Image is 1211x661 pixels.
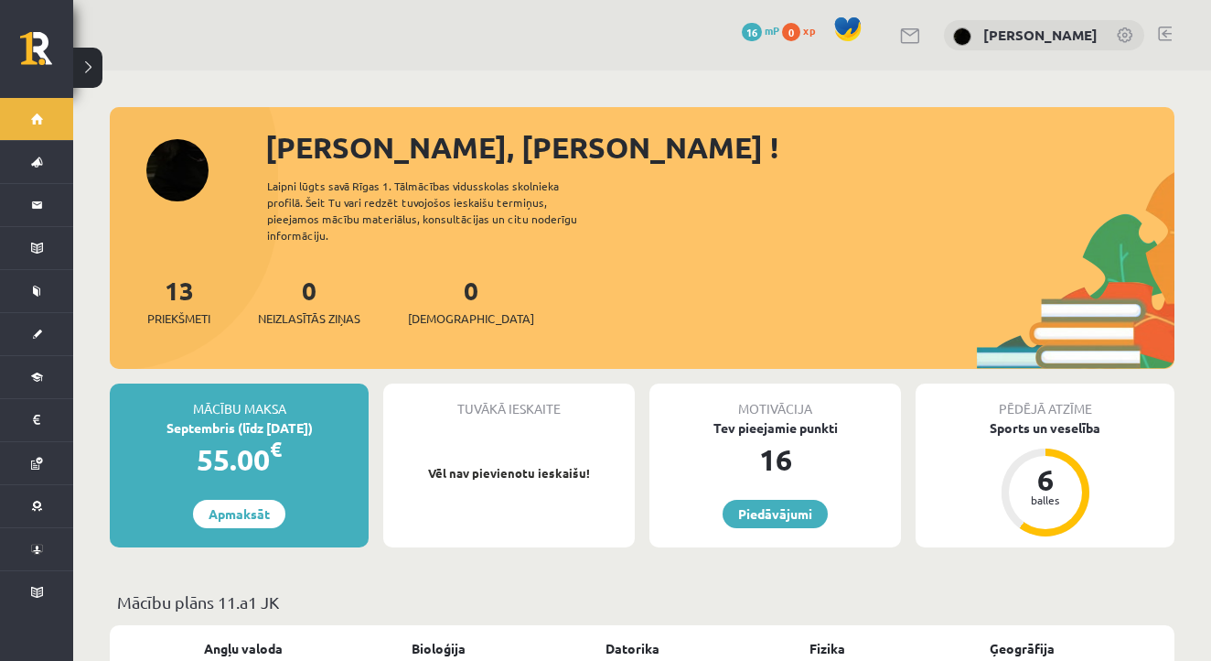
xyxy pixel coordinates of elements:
a: 13Priekšmeti [147,274,210,328]
div: Septembris (līdz [DATE]) [110,418,369,438]
p: Vēl nav pievienotu ieskaišu! [392,464,626,482]
a: Angļu valoda [204,639,283,658]
div: Tuvākā ieskaite [383,384,635,418]
span: mP [765,23,779,38]
p: Mācību plāns 11.a1 JK [117,590,1167,614]
span: 0 [782,23,800,41]
a: Piedāvājumi [723,500,828,528]
div: [PERSON_NAME], [PERSON_NAME] ! [265,125,1174,169]
div: 6 [1018,465,1073,494]
a: [PERSON_NAME] [983,26,1098,44]
a: 0[DEMOGRAPHIC_DATA] [408,274,534,328]
div: Motivācija [649,384,901,418]
a: Apmaksāt [193,500,285,528]
a: Fizika [809,639,845,658]
div: Mācību maksa [110,384,369,418]
a: Ģeogrāfija [990,639,1055,658]
span: € [270,436,282,462]
div: Sports un veselība [916,418,1174,438]
a: 0 xp [782,23,824,38]
span: Priekšmeti [147,309,210,328]
a: Bioloģija [412,639,466,658]
div: Pēdējā atzīme [916,384,1174,418]
div: balles [1018,494,1073,505]
img: Amanda Solvita Hodasēviča [953,27,971,46]
a: 16 mP [742,23,779,38]
span: 16 [742,23,762,41]
div: 16 [649,438,901,482]
a: Datorika [605,639,659,658]
a: Rīgas 1. Tālmācības vidusskola [20,32,73,78]
a: 0Neizlasītās ziņas [258,274,360,328]
span: [DEMOGRAPHIC_DATA] [408,309,534,328]
a: Sports un veselība 6 balles [916,418,1174,539]
div: Laipni lūgts savā Rīgas 1. Tālmācības vidusskolas skolnieka profilā. Šeit Tu vari redzēt tuvojošo... [267,178,609,244]
div: 55.00 [110,438,369,482]
span: xp [803,23,815,38]
span: Neizlasītās ziņas [258,309,360,328]
div: Tev pieejamie punkti [649,418,901,438]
